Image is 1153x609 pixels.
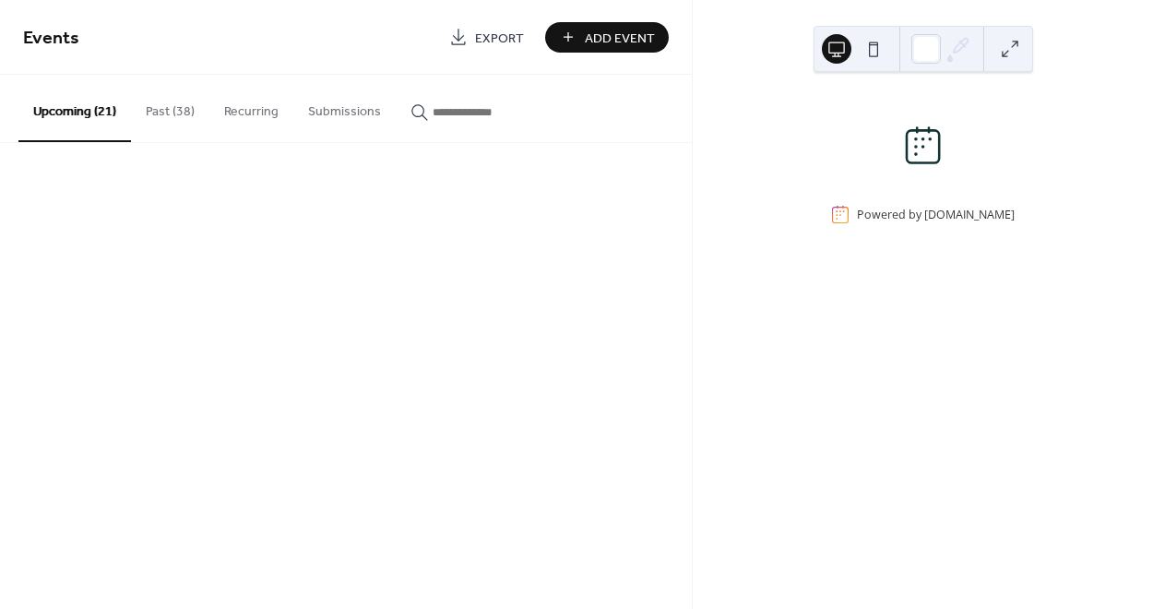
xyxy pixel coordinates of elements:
span: Export [475,29,524,48]
span: Events [23,20,79,56]
span: Add Event [585,29,655,48]
button: Recurring [209,75,293,140]
a: [DOMAIN_NAME] [924,207,1015,222]
a: Export [435,22,538,53]
button: Upcoming (21) [18,75,131,142]
button: Submissions [293,75,396,140]
div: Powered by [857,207,1015,222]
button: Add Event [545,22,669,53]
button: Past (38) [131,75,209,140]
